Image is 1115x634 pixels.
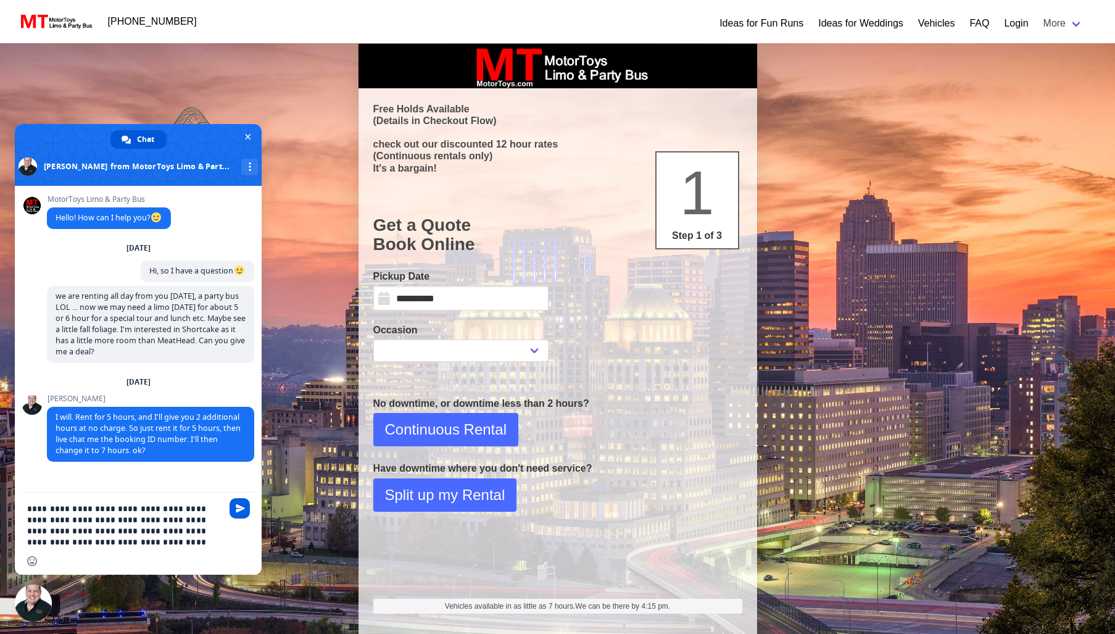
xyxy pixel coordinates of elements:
div: Domain: [DOMAIN_NAME] [32,32,136,42]
span: we are renting all day from you [DATE], a party bus LOL ... now we may need a limo [DATE] for abo... [56,291,246,357]
label: Pickup Date [373,269,549,284]
span: Chat [137,130,154,149]
span: We can be there by 4:15 pm. [575,602,670,611]
div: Chat [110,130,167,149]
p: Have downtime where you don't need service? [373,461,742,476]
a: Ideas for Weddings [818,16,903,31]
p: (Continuous rentals only) [373,150,742,162]
span: I will. Rent for 5 hours, and I'll give you 2 additional hours at no charge. So just rent it for ... [56,412,241,456]
div: More channels [241,159,258,175]
a: More [1036,11,1090,36]
p: Step 1 of 3 [661,228,733,243]
img: box_logo_brand.jpeg [465,44,650,88]
img: website_grey.svg [20,32,30,42]
span: [PERSON_NAME] [47,394,254,403]
a: Login [1004,16,1028,31]
span: Insert an emoji [27,556,37,566]
img: tab_domain_overview_orange.svg [33,72,43,81]
a: Ideas for Fun Runs [719,16,803,31]
img: tab_keywords_by_traffic_grey.svg [123,72,133,81]
span: Hi, so I have a question [149,265,246,276]
div: v 4.0.25 [35,20,60,30]
p: (Details in Checkout Flow) [373,115,742,127]
h1: Get a Quote Book Online [373,215,742,254]
a: FAQ [969,16,989,31]
span: Vehicles available in as little as 7 hours. [445,601,670,612]
span: Split up my Rental [385,484,505,506]
textarea: Compose your message... [27,503,222,548]
a: [PHONE_NUMBER] [101,9,204,34]
div: Keywords by Traffic [136,73,208,81]
a: Vehicles [918,16,955,31]
label: Occasion [373,323,549,338]
div: Close chat [15,585,52,622]
span: Continuous Rental [385,419,507,441]
button: Split up my Rental [373,478,517,512]
p: It's a bargain! [373,162,742,174]
img: logo_orange.svg [20,20,30,30]
p: check out our discounted 12 hour rates [373,138,742,150]
img: MotorToys Logo [17,13,93,30]
span: Send [230,498,250,519]
div: [DATE] [126,378,151,386]
span: MotorToys Limo & Party Bus [47,195,171,204]
button: Continuous Rental [373,413,518,446]
span: 1 [680,158,715,227]
div: [DATE] [126,244,151,252]
span: Hello! How can I help you? [56,212,162,223]
p: Free Holds Available [373,103,742,115]
span: Close chat [241,130,254,143]
p: No downtime, or downtime less than 2 hours? [373,396,742,411]
div: Domain Overview [47,73,110,81]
